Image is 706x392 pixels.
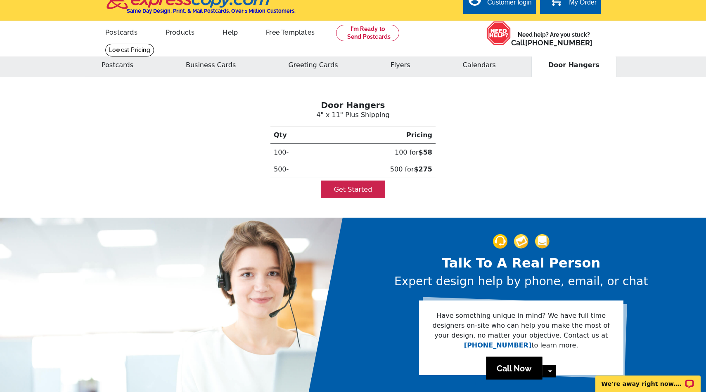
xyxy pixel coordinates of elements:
button: Postcards [85,53,150,77]
th: 100- [270,144,321,161]
button: Greeting Cards [271,53,355,77]
h4: Same Day Design, Print, & Mail Postcards. Over 1 Million Customers. [127,8,296,14]
span: Call [511,38,592,47]
a: Postcards [92,22,151,41]
img: help [486,21,511,45]
button: Flyers [374,53,427,77]
h3: Door Hangers [87,100,619,110]
span: Need help? Are you stuck? [511,31,597,47]
button: Calendars [446,53,513,77]
td: 500 for [321,161,436,178]
a: Get Started [321,181,386,198]
h2: Talk To A Real Person [394,255,648,271]
img: support-img-1.png [493,234,507,249]
h3: Expert design help by phone, email, or chat [394,275,648,289]
img: support-img-3_1.png [535,234,550,249]
th: Qty [270,127,321,144]
a: Call Now [486,357,543,380]
b: $275 [414,165,432,173]
img: support-img-2.png [514,234,528,249]
button: Door Hangers [531,53,616,77]
p: Have something unique in mind? We have full time designers on-site who can help you make the most... [432,311,610,350]
a: Products [152,22,208,41]
th: 500- [270,161,321,178]
a: [PHONE_NUMBER] [525,38,592,47]
a: [PHONE_NUMBER] [464,341,531,349]
td: 100 for [321,144,436,161]
button: Business Cards [169,53,253,77]
iframe: LiveChat chat widget [590,366,706,392]
b: $58 [419,148,432,156]
th: Pricing [321,127,436,144]
p: 4" x 11" Plus Shipping [87,110,619,120]
a: Help [209,22,251,41]
a: Free Templates [253,22,328,41]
